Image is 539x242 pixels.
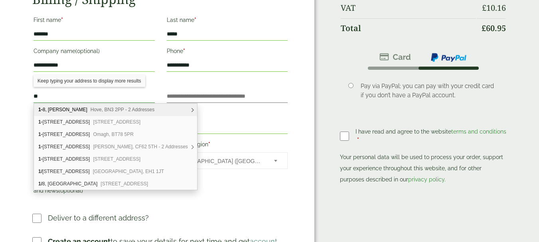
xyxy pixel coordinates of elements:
[167,108,288,121] label: Postcode
[340,187,507,205] iframe: PayPal
[482,2,506,13] bdi: 10.16
[93,144,188,150] span: [PERSON_NAME], CF62 5TH - 2 Addresses
[482,2,486,13] span: £
[93,132,133,137] span: Omagh, BT78 5PR
[93,169,164,174] span: [GEOGRAPHIC_DATA], EH1 1JT
[340,151,507,185] p: Your personal data will be used to process your order, support your experience throughout this we...
[361,82,494,99] p: Pay via PayPal; you can pay with your credit card if you don’t have a PayPal account.
[34,128,197,141] div: 1-8, Omagh West Industrial Park Gillygooly Road
[408,176,444,183] a: privacy policy
[194,17,196,23] abbr: required
[61,17,63,23] abbr: required
[91,107,155,112] span: Hove, BN3 2PP - 2 Addresses
[38,181,42,187] b: 1/
[482,23,506,33] bdi: 60.95
[101,181,148,187] span: [STREET_ADDRESS]
[183,48,185,54] abbr: required
[167,14,288,28] label: Last name
[59,187,83,194] span: (optional)
[34,141,197,153] div: 1-8, Station Approach Road
[482,23,486,33] span: £
[175,153,264,169] span: United Kingdom (UK)
[34,178,197,190] div: 1/8, High School Yards
[93,156,140,162] span: [STREET_ADDRESS]
[34,75,145,87] div: Keep typing your address to display more results
[167,152,288,169] span: Country/Region
[34,153,197,165] div: 1-8, College Road
[208,141,210,148] abbr: required
[34,165,197,178] div: 1/8, Kincaids Court
[48,212,149,223] p: Deliver to a different address?
[38,169,42,174] b: 1/
[38,107,43,112] b: 1-
[75,48,100,54] span: (optional)
[34,104,197,116] div: 1-8, Albert Mews
[34,116,197,128] div: 1-8, Guildbourne Centre
[34,14,155,28] label: First name
[355,128,506,135] span: I have read and agree to the website
[379,52,411,62] img: stripe.png
[34,45,155,59] label: Company name
[38,144,43,150] b: 1-
[451,128,506,135] a: terms and conditions
[93,119,140,125] span: [STREET_ADDRESS]
[38,119,43,125] b: 1-
[167,45,288,59] label: Phone
[38,132,43,137] b: 1-
[357,137,359,143] abbr: required
[38,156,43,162] b: 1-
[341,18,476,38] th: Total
[167,139,288,152] label: Country/Region
[430,52,467,63] img: ppcp-gateway.png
